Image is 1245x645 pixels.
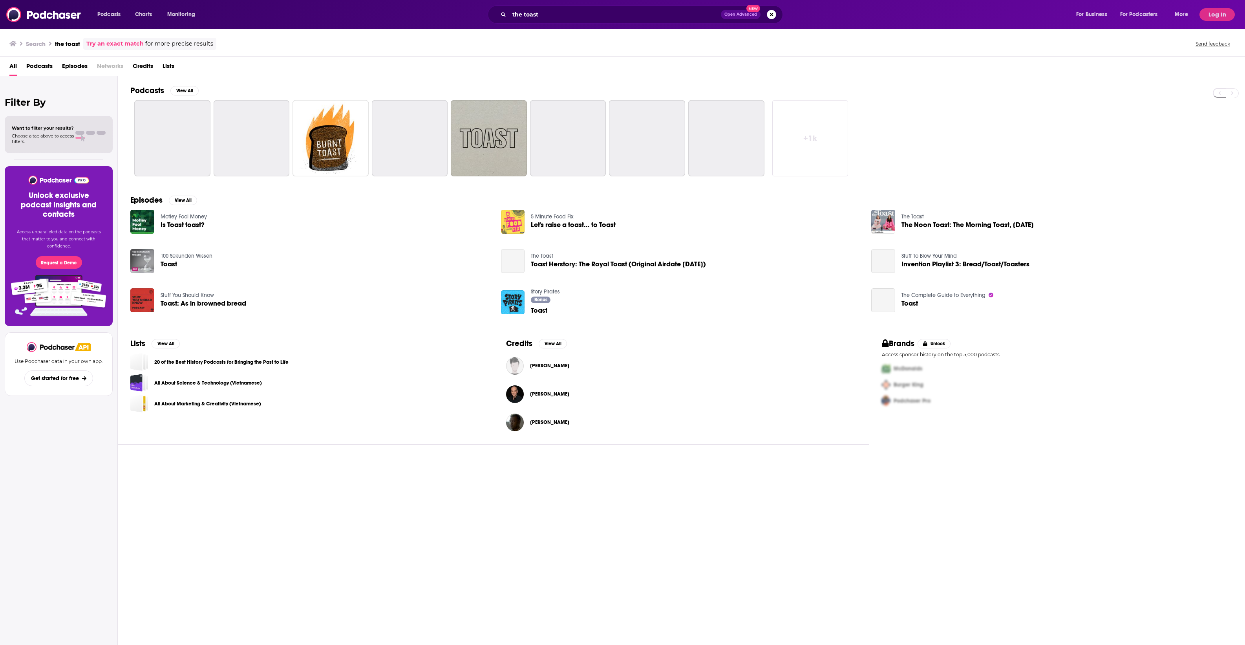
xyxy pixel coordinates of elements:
[130,86,164,95] h2: Podcasts
[894,365,922,372] span: McDonalds
[130,339,145,348] h2: Lists
[133,60,153,76] a: Credits
[28,176,90,185] img: Podchaser - Follow, Share and Rate Podcasts
[501,249,525,273] a: Toast Herstory: The Royal Toast (Original Airdate Friday, October 30th, 2020)
[130,8,157,21] a: Charts
[901,222,1034,228] span: The Noon Toast: The Morning Toast, [DATE]
[531,307,547,314] a: Toast
[130,353,148,371] a: 20 of the Best History Podcasts for Bringing the Past to Life
[531,261,706,268] a: Toast Herstory: The Royal Toast (Original Airdate Friday, October 30th, 2020)
[163,60,174,76] a: Lists
[501,210,525,234] img: Let's raise a toast... to Toast
[531,213,574,220] a: 5 Minute Food Fix
[882,339,914,348] h2: Brands
[901,253,957,259] a: Stuff To Blow Your Mind
[901,213,924,220] a: The Toast
[161,261,177,268] span: Toast
[871,249,895,273] a: Invention Playlist 3: Bread/Toast/Toasters
[506,339,532,348] h2: Credits
[495,5,790,24] div: Search podcasts, credits, & more...
[871,210,895,234] img: The Noon Toast: The Morning Toast, Monday, March 30th, 2020
[154,379,262,387] a: All About Science & Technology (Vietnamese)
[506,357,524,375] a: John Toast
[746,5,761,12] span: New
[901,300,918,307] a: Toast
[130,374,148,392] a: All About Science & Technology (Vietnamese)
[130,288,154,312] img: Toast: As in browned bread
[506,381,857,407] button: David ShoreDavid Shore
[130,339,180,348] a: ListsView All
[530,391,569,397] span: [PERSON_NAME]
[509,8,721,21] input: Search podcasts, credits, & more...
[530,419,569,425] span: [PERSON_NAME]
[154,358,289,366] a: 20 of the Best History Podcasts for Bringing the Past to Life
[86,39,144,48] a: Try an exact match
[901,292,985,299] a: The Complete Guide to Everything
[772,100,848,176] a: +1k
[506,339,567,348] a: CreditsView All
[9,60,17,76] a: All
[97,60,123,76] span: Networks
[161,300,246,307] a: Toast: As in browned bread
[31,375,79,382] span: Get started for free
[1071,8,1117,21] button: open menu
[27,342,75,352] img: Podchaser - Follow, Share and Rate Podcasts
[506,414,524,431] img: Ezekiel Kweku
[530,419,569,425] a: Ezekiel Kweku
[531,253,553,259] a: The Toast
[135,9,152,20] span: Charts
[1199,8,1235,21] button: Log In
[14,229,103,250] p: Access unparalleled data on the podcasts that matter to you and connect with confidence.
[1115,8,1169,21] button: open menu
[901,261,1029,268] a: Invention Playlist 3: Bread/Toast/Toasters
[26,40,46,48] h3: Search
[879,377,894,393] img: Second Pro Logo
[62,60,88,76] a: Episodes
[130,86,199,95] a: PodcastsView All
[36,256,82,269] button: Request a Demo
[130,395,148,412] span: All About Marketing & Creativity (Vietnamese)
[162,8,205,21] button: open menu
[1193,40,1232,47] button: Send feedback
[724,13,757,16] span: Open Advanced
[6,7,82,22] img: Podchaser - Follow, Share and Rate Podcasts
[531,288,560,295] a: Story Pirates
[1120,9,1158,20] span: For Podcasters
[501,290,525,314] a: Toast
[130,195,163,205] h2: Episodes
[530,363,569,369] a: John Toast
[721,10,761,19] button: Open AdvancedNew
[170,86,199,95] button: View All
[894,381,923,388] span: Burger King
[882,352,1232,357] p: Access sponsor history on the top 5,000 podcasts.
[12,125,74,131] span: Want to filter your results?
[130,210,154,234] img: Is Toast toast?
[26,60,53,76] span: Podcasts
[506,385,524,403] img: David Shore
[14,191,103,219] h3: Unlock exclusive podcast insights and contacts
[161,222,205,228] a: Is Toast toast?
[24,370,93,386] button: Get started for free
[75,343,91,351] img: Podchaser API banner
[879,393,894,409] img: Third Pro Logo
[1169,8,1198,21] button: open menu
[531,261,706,268] span: Toast Herstory: The Royal Toast (Original Airdate [DATE])
[531,222,616,228] a: Let's raise a toast... to Toast
[130,195,197,205] a: EpisodesView All
[534,297,547,302] span: Bonus
[130,249,154,273] img: Toast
